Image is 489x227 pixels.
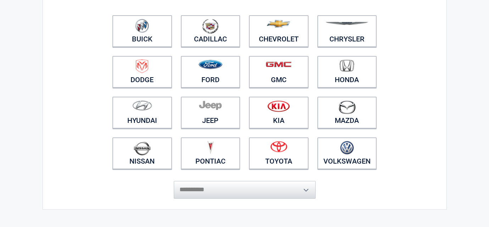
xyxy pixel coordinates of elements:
img: dodge [136,59,148,73]
a: Toyota [249,137,309,169]
img: gmc [266,61,291,67]
a: Mazda [317,97,377,129]
a: Honda [317,56,377,88]
a: Pontiac [181,137,240,169]
img: volkswagen [340,141,354,155]
img: hyundai [132,100,152,110]
a: Buick [112,15,172,47]
a: Hyundai [112,97,172,129]
a: Jeep [181,97,240,129]
img: kia [267,100,290,112]
a: GMC [249,56,309,88]
a: Kia [249,97,309,129]
img: ford [199,60,222,69]
img: buick [135,19,149,33]
a: Ford [181,56,240,88]
img: nissan [134,141,151,155]
a: Nissan [112,137,172,169]
img: toyota [270,141,287,152]
img: chevrolet [267,20,290,28]
img: cadillac [202,19,218,34]
a: Chevrolet [249,15,309,47]
img: chrysler [325,22,368,25]
a: Cadillac [181,15,240,47]
img: mazda [338,100,356,114]
a: Volkswagen [317,137,377,169]
a: Dodge [112,56,172,88]
img: jeep [199,100,222,110]
img: pontiac [207,141,214,154]
img: honda [339,59,354,72]
a: Chrysler [317,15,377,47]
